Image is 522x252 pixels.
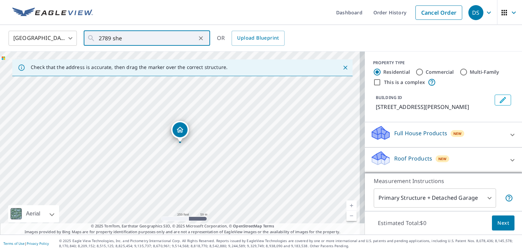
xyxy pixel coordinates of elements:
a: Current Level 17, Zoom In [346,200,357,211]
label: Residential [383,69,410,75]
span: New [453,131,462,136]
span: Next [497,219,509,227]
input: Search by address or latitude-longitude [99,29,196,48]
div: OR [217,31,285,46]
div: Dropped pin, building 1, Residential property, 125 Ash St Weldon, NC 27890 [171,121,189,142]
p: Check that the address is accurate, then drag the marker over the correct structure. [31,64,228,70]
a: Current Level 17, Zoom Out [346,211,357,221]
span: New [438,156,447,162]
span: Upload Blueprint [237,34,279,42]
a: OpenStreetMap [233,223,262,228]
div: Aerial [24,205,42,222]
div: [GEOGRAPHIC_DATA] [9,29,77,48]
a: Cancel Order [415,5,462,20]
button: Close [341,63,350,72]
button: Next [492,215,514,231]
a: Privacy Policy [27,241,49,246]
img: EV Logo [12,8,93,18]
div: Full House ProductsNew [370,125,517,144]
div: Primary Structure + Detached Garage [374,188,496,208]
span: Your report will include the primary structure and a detached garage if one exists. [505,194,513,202]
button: Clear [196,33,206,43]
p: | [3,241,49,246]
a: Terms [263,223,274,228]
button: Edit building 1 [495,95,511,106]
div: PROPERTY TYPE [373,60,514,66]
p: © 2025 Eagle View Technologies, Inc. and Pictometry International Corp. All Rights Reserved. Repo... [59,238,519,249]
div: Roof ProductsNew [370,150,517,170]
p: Full House Products [394,129,447,137]
label: This is a complex [384,79,425,86]
p: BUILDING ID [376,95,402,100]
a: Upload Blueprint [232,31,284,46]
p: Roof Products [394,154,432,163]
p: Measurement Instructions [374,177,513,185]
p: [STREET_ADDRESS][PERSON_NAME] [376,103,492,111]
span: © 2025 TomTom, Earthstar Geographics SIO, © 2025 Microsoft Corporation, © [91,223,274,229]
label: Multi-Family [470,69,499,75]
p: Estimated Total: $0 [372,215,432,230]
div: Aerial [8,205,59,222]
a: Terms of Use [3,241,25,246]
label: Commercial [426,69,454,75]
div: DS [468,5,483,20]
